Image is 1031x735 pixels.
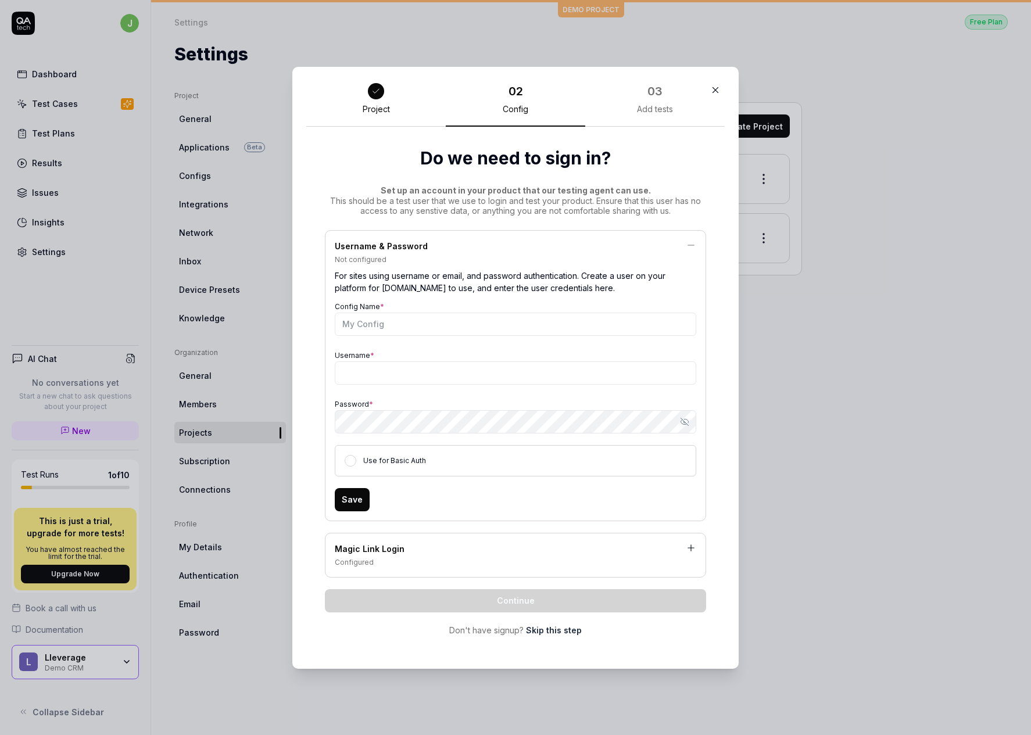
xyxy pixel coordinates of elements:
div: Magic Link Login [335,543,696,557]
button: Continue [325,589,706,612]
div: Config [503,104,528,114]
label: Config Name [335,302,384,311]
div: Not configured [335,254,696,265]
input: My Config [335,313,696,336]
button: Save [335,488,370,511]
div: This should be a test user that we use to login and test your product. Ensure that this user has ... [325,185,706,216]
a: Skip this step [526,624,582,636]
button: Close Modal [706,81,725,99]
div: For sites using username or email, and password authentication. Create a user on your platform fo... [335,265,696,299]
label: Username [335,351,374,360]
label: Use for Basic Auth [363,456,426,465]
div: 02 [509,83,523,100]
div: 03 [647,83,663,100]
div: Project [363,104,390,114]
span: Continue [497,594,535,607]
label: Password [335,400,373,408]
span: Don't have signup? [449,624,524,636]
div: Username & Password [335,240,696,254]
span: Set up an account in your product that our testing agent can use. [381,185,651,195]
div: Configured [335,557,696,568]
h2: Do we need to sign in? [325,145,706,171]
div: Add tests [637,104,673,114]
